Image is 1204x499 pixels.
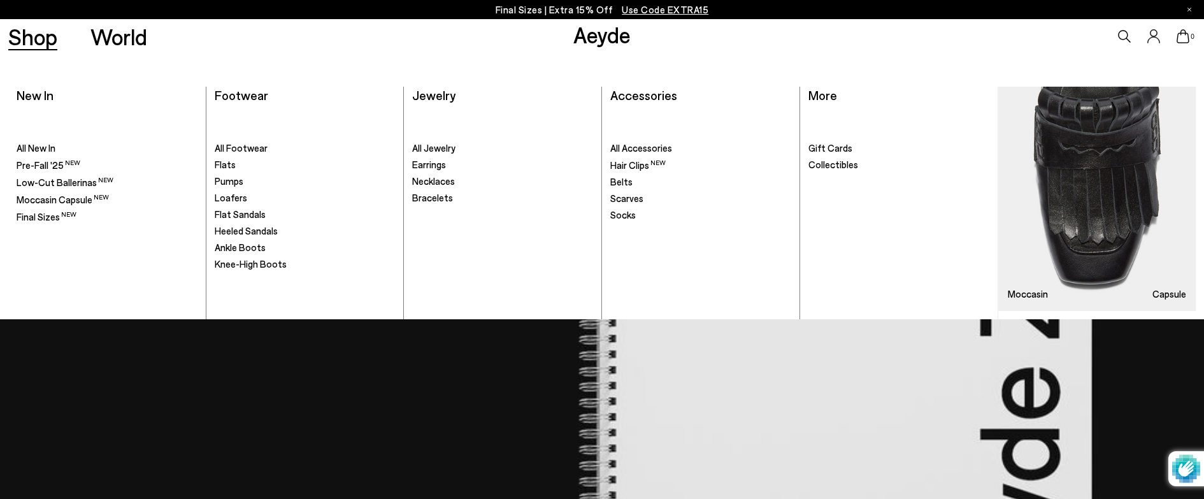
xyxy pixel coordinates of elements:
a: Earrings [412,159,593,171]
a: Belts [610,176,791,189]
a: Knee-High Boots [215,258,396,271]
img: Mobile_e6eede4d-78b8-4bd1-ae2a-4197e375e133_900x.jpg [998,87,1196,310]
a: World [90,25,147,48]
a: All Accessories [610,142,791,155]
a: Flat Sandals [215,208,396,221]
a: Final Sizes [17,210,197,224]
a: Flats [215,159,396,171]
h3: Moccasin [1008,289,1048,299]
span: Flats [215,159,236,170]
a: Bracelets [412,192,593,205]
a: Hair Clips [610,159,791,172]
a: Footwear [215,87,268,103]
a: Moccasin Capsule [17,193,197,206]
span: Moccasin Capsule [17,194,109,205]
a: New In [17,87,54,103]
a: Heeled Sandals [215,225,396,238]
a: Accessories [610,87,677,103]
a: Aeyde [573,21,631,48]
a: Gift Cards [808,142,990,155]
span: All Jewelry [412,142,455,154]
span: All Footwear [215,142,268,154]
a: Scarves [610,192,791,205]
span: Belts [610,176,633,187]
a: All Footwear [215,142,396,155]
span: Necklaces [412,175,455,187]
a: Loafers [215,192,396,205]
a: All New In [17,142,197,155]
span: 0 [1189,33,1196,40]
span: Low-Cut Ballerinas [17,177,113,188]
img: Protected by hCaptcha [1172,451,1200,486]
a: Pumps [215,175,396,188]
span: Scarves [610,192,643,204]
a: Pre-Fall '25 [17,159,197,172]
span: Flat Sandals [215,208,266,220]
a: Collectibles [808,159,990,171]
a: Shop [8,25,57,48]
p: Final Sizes | Extra 15% Off [496,2,709,18]
span: Gift Cards [808,142,852,154]
span: Pre-Fall '25 [17,159,80,171]
span: Pumps [215,175,243,187]
span: Bracelets [412,192,453,203]
span: Hair Clips [610,159,666,171]
span: Ankle Boots [215,242,266,253]
span: Final Sizes [17,211,76,222]
span: Socks [610,209,636,221]
span: All Accessories [610,142,672,154]
span: All New In [17,142,55,154]
a: Necklaces [412,175,593,188]
a: Socks [610,209,791,222]
span: Collectibles [808,159,858,170]
span: Earrings [412,159,446,170]
span: Knee-High Boots [215,258,287,270]
a: Jewelry [412,87,455,103]
a: More [808,87,837,103]
h3: Capsule [1152,289,1186,299]
a: Low-Cut Ballerinas [17,176,197,189]
a: All Jewelry [412,142,593,155]
a: Moccasin Capsule [998,87,1196,310]
span: Heeled Sandals [215,225,278,236]
span: Navigate to /collections/ss25-final-sizes [622,4,708,15]
span: Loafers [215,192,247,203]
a: 0 [1177,29,1189,43]
a: Ankle Boots [215,242,396,254]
